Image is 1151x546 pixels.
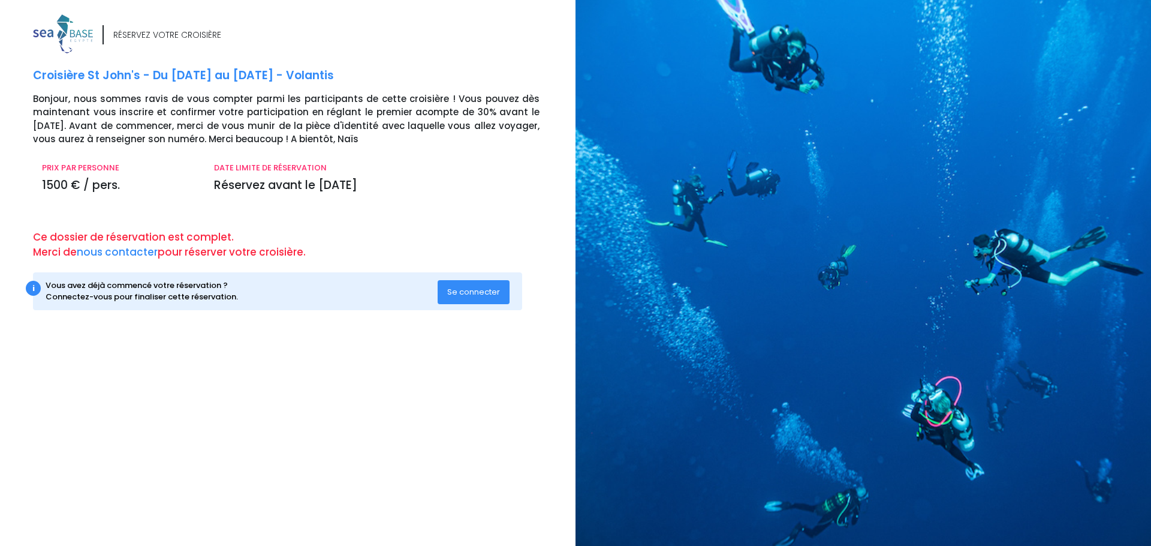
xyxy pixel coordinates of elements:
[33,14,93,53] img: logo_color1.png
[26,281,41,296] div: i
[77,245,158,259] a: nous contacter
[33,92,567,146] p: Bonjour, nous sommes ravis de vous compter parmi les participants de cette croisière ! Vous pouve...
[438,286,510,296] a: Se connecter
[214,162,540,174] p: DATE LIMITE DE RÉSERVATION
[113,29,221,41] div: RÉSERVEZ VOTRE CROISIÈRE
[438,280,510,304] button: Se connecter
[42,177,196,194] p: 1500 € / pers.
[214,177,540,194] p: Réservez avant le [DATE]
[46,280,438,303] div: Vous avez déjà commencé votre réservation ? Connectez-vous pour finaliser cette réservation.
[33,230,567,260] p: Ce dossier de réservation est complet. Merci de pour réserver votre croisière.
[42,162,196,174] p: PRIX PAR PERSONNE
[33,67,567,85] p: Croisière St John's - Du [DATE] au [DATE] - Volantis
[447,286,500,298] span: Se connecter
